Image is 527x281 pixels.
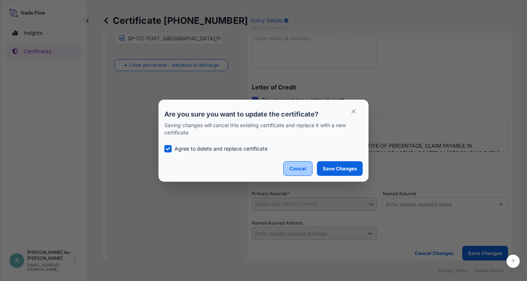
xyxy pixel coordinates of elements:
[317,161,363,176] button: Save Changes
[289,165,306,172] p: Cancel
[164,110,363,119] p: Are you sure you want to update the certificate?
[283,161,313,176] button: Cancel
[175,145,268,152] p: Agree to delete and replace certificate
[164,122,363,136] p: Saving changes will cancel this existing certificate and replace it with a new certificate
[323,165,357,172] p: Save Changes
